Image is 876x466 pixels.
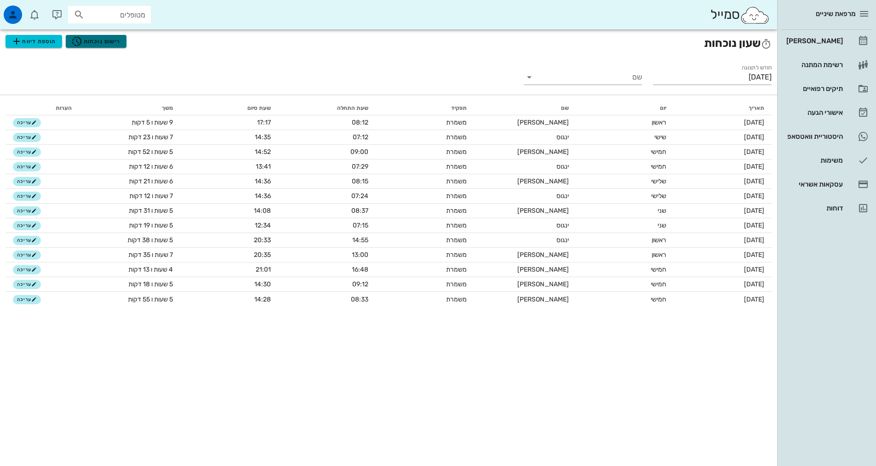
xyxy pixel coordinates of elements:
span: 13:41 [256,163,271,170]
span: [DATE] [744,251,764,259]
span: 07:24 [351,192,368,200]
span: עריכה [17,149,37,155]
div: סמייל [710,5,770,25]
span: חמישי [651,280,666,288]
span: 5 שעות ו 18 דקות [128,280,173,288]
span: [DATE] [744,280,764,288]
span: ינגוס [556,222,569,229]
span: [PERSON_NAME] [517,207,569,215]
span: 5 שעות ו 55 דקות [128,296,173,303]
button: עריכה [13,295,41,304]
span: הערות [56,105,72,111]
a: משימות [781,149,872,171]
button: עריכה [13,206,41,216]
span: [PERSON_NAME] [517,266,569,273]
span: 5 שעות ו 38 דקות [127,236,173,244]
span: 13:00 [352,251,368,259]
span: 08:37 [351,207,368,215]
span: 07:15 [353,222,368,229]
span: [DATE] [744,148,764,156]
button: הוספת דיווח [6,35,62,48]
span: [DATE] [744,177,764,185]
a: עסקאות אשראי [781,173,872,195]
span: שלישי [651,192,666,200]
td: משמרת [376,233,474,248]
span: [PERSON_NAME] [517,148,569,156]
span: תפקיד [451,105,467,111]
span: 09:00 [350,148,368,156]
td: משמרת [376,189,474,204]
span: 9 שעות ו 5 דקות [132,119,173,126]
span: [DATE] [744,133,764,141]
span: תאריך [749,105,764,111]
span: שני [658,207,666,215]
span: 14:30 [254,280,271,288]
span: עריכה [17,135,37,140]
span: ינגוס [556,192,569,200]
label: חודש לתצוגה [742,64,772,71]
button: עריכה [13,265,41,274]
span: תג [27,7,33,13]
div: משימות [784,157,843,164]
span: 14:55 [352,236,368,244]
a: תיקים רפואיים [781,78,872,100]
span: ראשון [652,119,666,126]
th: הערות [48,101,79,115]
span: עריכה [17,252,37,258]
span: עריכה [17,120,37,125]
span: [PERSON_NAME] [517,177,569,185]
div: [PERSON_NAME] [784,37,843,45]
span: שלישי [651,177,666,185]
span: 5 שעות ו 52 דקות [128,148,173,156]
span: שעת סיום [247,105,271,111]
span: עריכה [17,238,37,243]
th: שם: לא ממוין. לחץ למיון לפי סדר עולה. הפעל למיון עולה. [474,101,576,115]
span: 17:17 [257,119,271,126]
th: תפקיד: לא ממוין. לחץ למיון לפי סדר עולה. הפעל למיון עולה. [376,101,474,115]
span: 12:34 [255,222,271,229]
span: 4 שעות ו 13 דקות [128,266,173,273]
span: ראשון [652,236,666,244]
span: יום [660,105,666,111]
a: אישורי הגעה [781,102,872,124]
td: משמרת [376,248,474,262]
button: רישום נוכחות [66,35,126,48]
span: רישום נוכחות [71,36,120,47]
span: משך [162,105,173,111]
td: משמרת [376,145,474,159]
span: מרפאת שיניים [816,10,856,18]
span: [PERSON_NAME] [517,251,569,259]
span: [DATE] [744,296,764,303]
span: עריכה [17,164,37,170]
th: יום: לא ממוין. לחץ למיון לפי סדר עולה. הפעל למיון עולה. [576,101,674,115]
span: 09:12 [352,280,368,288]
span: 20:35 [254,251,271,259]
span: 5 שעות ו 19 דקות [129,222,173,229]
div: תיקים רפואיים [784,85,843,92]
a: דוחות [781,197,872,219]
span: [PERSON_NAME] [517,280,569,288]
td: משמרת [376,277,474,292]
button: עריכה [13,250,41,260]
td: משמרת [376,174,474,189]
span: עריכה [17,297,37,302]
button: עריכה [13,280,41,289]
button: עריכה [13,177,41,186]
span: חמישי [651,266,666,273]
button: עריכה [13,236,41,245]
span: ינגוס [556,236,569,244]
span: 7 שעות ו 35 דקות [128,251,173,259]
span: [DATE] [744,266,764,273]
span: [PERSON_NAME] [517,296,569,303]
span: 14:35 [255,133,271,141]
div: דוחות [784,205,843,212]
span: [DATE] [744,222,764,229]
span: 16:48 [352,266,368,273]
span: עריכה [17,179,37,184]
span: שעת התחלה [337,105,368,111]
th: משך [79,101,180,115]
span: 6 שעות ו 12 דקות [129,163,173,170]
span: חמישי [651,163,666,170]
span: עריכה [17,193,37,199]
button: עריכה [13,133,41,142]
